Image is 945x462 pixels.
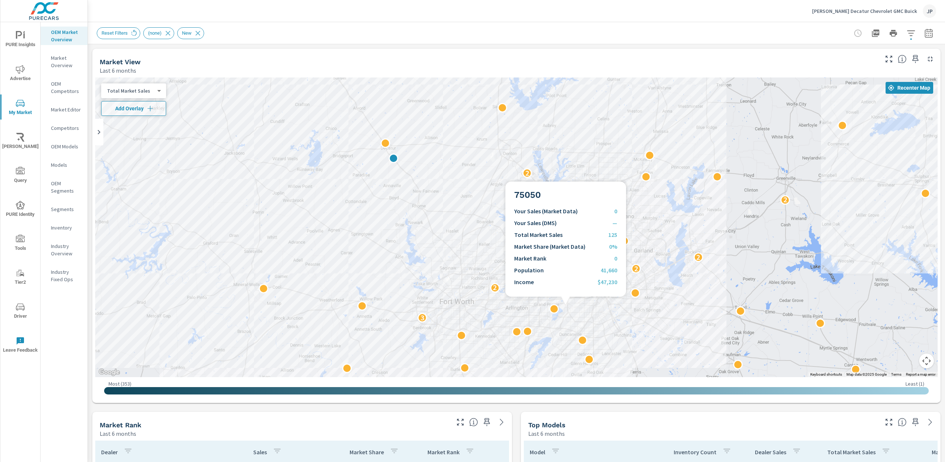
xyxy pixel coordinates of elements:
[51,143,82,150] p: OEM Models
[525,169,529,177] p: 2
[51,224,82,231] p: Inventory
[41,241,87,259] div: Industry Overview
[41,204,87,215] div: Segments
[481,416,493,428] span: Save this to your personalized report
[891,372,901,376] a: Terms (opens in new tab)
[530,448,545,456] p: Model
[674,448,717,456] p: Inventory Count
[51,106,82,113] p: Market Editor
[143,27,174,39] div: (none)
[696,253,700,262] p: 2
[496,416,508,428] a: See more details in report
[97,30,132,36] span: Reset Filters
[177,27,204,39] div: New
[101,101,166,116] button: Add Overlay
[469,418,478,427] span: Market Rank shows you how you rank, in terms of sales, to other dealerships in your market. “Mark...
[109,380,131,387] p: Most ( 353 )
[827,448,876,456] p: Total Market Sales
[41,52,87,71] div: Market Overview
[3,65,38,83] span: Advertise
[528,421,566,429] h5: Top Models
[420,313,425,322] p: 3
[97,27,140,39] div: Reset Filters
[51,161,82,169] p: Models
[493,283,497,292] p: 2
[101,448,118,456] p: Dealer
[0,22,40,362] div: nav menu
[97,368,121,377] img: Google
[51,124,82,132] p: Competitors
[41,104,87,115] div: Market Editor
[883,416,895,428] button: Make Fullscreen
[3,303,38,321] span: Driver
[100,421,141,429] h5: Market Rank
[41,27,87,45] div: OEM Market Overview
[3,235,38,253] span: Tools
[3,133,38,151] span: [PERSON_NAME]
[144,30,166,36] span: (none)
[107,87,154,94] p: Total Market Sales
[3,269,38,287] span: Tier2
[41,141,87,152] div: OEM Models
[100,58,141,66] h5: Market View
[611,219,615,228] p: 2
[526,249,530,258] p: 2
[3,201,38,219] span: PURE Identity
[898,55,907,63] span: Find the biggest opportunities in your market for your inventory. Understand by postal code where...
[100,66,136,75] p: Last 6 months
[923,4,936,18] div: JP
[51,242,82,257] p: Industry Overview
[41,123,87,134] div: Competitors
[41,159,87,170] div: Models
[3,31,38,49] span: PURE Insights
[783,195,787,204] p: 2
[104,105,163,112] span: Add Overlay
[921,26,936,41] button: Select Date Range
[904,26,918,41] button: Apply Filters
[868,26,883,41] button: "Export Report to PDF"
[51,268,82,283] p: Industry Fixed Ops
[924,416,936,428] a: See more details in report
[97,368,121,377] a: Open this area in Google Maps (opens a new window)
[883,53,895,65] button: Make Fullscreen
[51,206,82,213] p: Segments
[51,54,82,69] p: Market Overview
[906,372,935,376] a: Report a map error
[810,372,842,377] button: Keyboard shortcuts
[51,180,82,194] p: OEM Segments
[41,222,87,233] div: Inventory
[3,167,38,185] span: Query
[427,448,460,456] p: Market Rank
[634,264,638,273] p: 2
[41,266,87,285] div: Industry Fixed Ops
[910,53,921,65] span: Save this to your personalized report
[846,372,887,376] span: Map data ©2025 Google
[889,85,930,91] span: Recenter Map
[910,416,921,428] span: Save this to your personalized report
[51,28,82,43] p: OEM Market Overview
[898,418,907,427] span: Find the biggest opportunities within your model lineup nationwide. [Source: Market registration ...
[41,78,87,97] div: OEM Competitors
[178,30,196,36] span: New
[924,53,936,65] button: Minimize Widget
[350,448,384,456] p: Market Share
[253,448,267,456] p: Sales
[886,82,933,94] button: Recenter Map
[51,80,82,95] p: OEM Competitors
[906,380,924,387] p: Least ( 1 )
[100,429,136,438] p: Last 6 months
[41,178,87,196] div: OEM Segments
[919,354,934,368] button: Map camera controls
[755,448,786,456] p: Dealer Sales
[454,416,466,428] button: Make Fullscreen
[3,337,38,355] span: Leave Feedback
[812,8,917,14] p: [PERSON_NAME] Decatur Chevrolet GMC Buick
[101,87,160,94] div: Total Market Sales
[528,429,565,438] p: Last 6 months
[3,99,38,117] span: My Market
